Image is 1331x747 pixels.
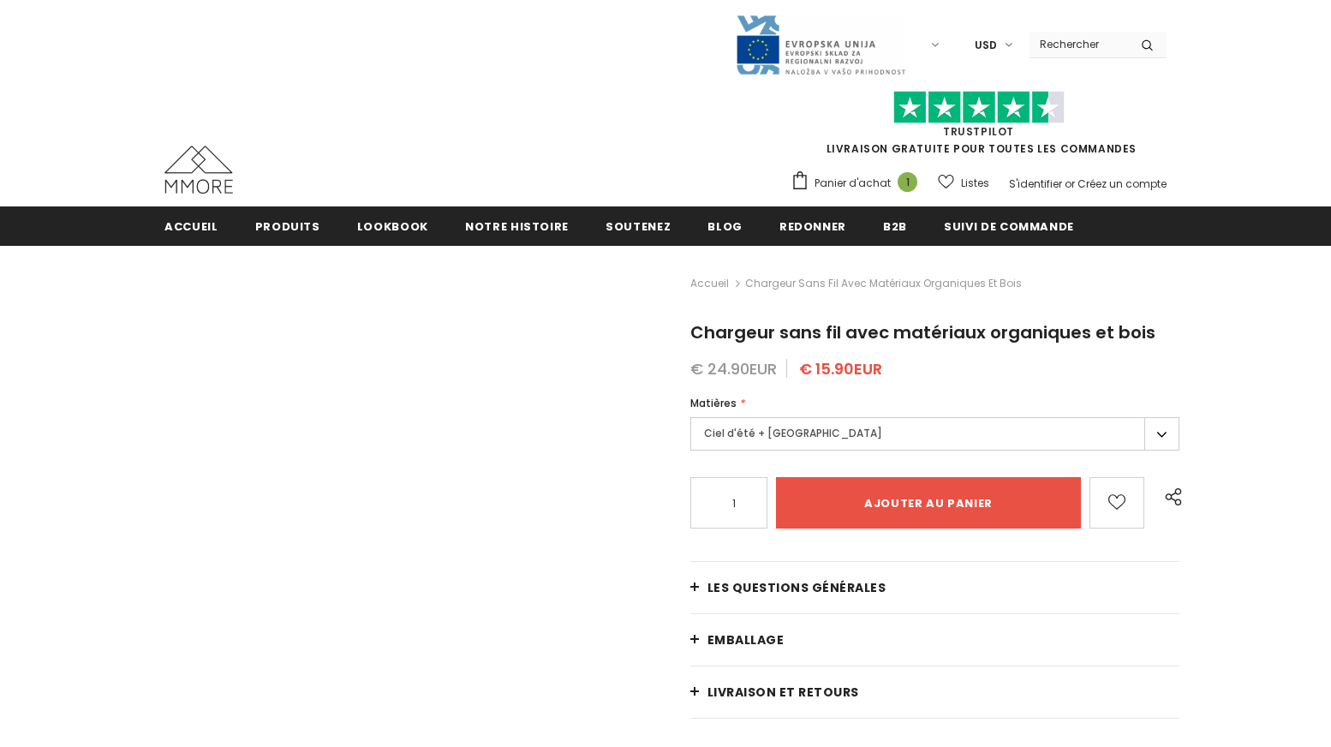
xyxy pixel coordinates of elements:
[707,684,859,701] span: Livraison et retours
[893,91,1065,124] img: Faites confiance aux étoiles pilotes
[707,631,785,648] span: EMBALLAGE
[799,358,882,379] span: € 15.90EUR
[791,99,1167,156] span: LIVRAISON GRATUITE POUR TOUTES LES COMMANDES
[707,218,743,235] span: Blog
[1065,176,1075,191] span: or
[690,614,1179,666] a: EMBALLAGE
[690,562,1179,613] a: Les questions générales
[883,206,907,245] a: B2B
[164,218,218,235] span: Accueil
[1009,176,1062,191] a: S'identifier
[606,218,671,235] span: soutenez
[735,14,906,76] img: Javni Razpis
[690,320,1155,344] span: Chargeur sans fil avec matériaux organiques et bois
[357,218,428,235] span: Lookbook
[975,37,997,54] span: USD
[898,172,917,192] span: 1
[1030,32,1128,57] input: Search Site
[690,396,737,410] span: Matières
[690,358,777,379] span: € 24.90EUR
[735,37,906,51] a: Javni Razpis
[465,206,569,245] a: Notre histoire
[465,218,569,235] span: Notre histoire
[707,206,743,245] a: Blog
[690,666,1179,718] a: Livraison et retours
[779,218,846,235] span: Redonner
[606,206,671,245] a: soutenez
[690,417,1179,451] label: Ciel d'été + [GEOGRAPHIC_DATA]
[943,124,1014,139] a: TrustPilot
[776,477,1081,529] input: Ajouter au panier
[707,579,886,596] span: Les questions générales
[791,170,926,196] a: Panier d'achat 1
[745,273,1022,294] span: Chargeur sans fil avec matériaux organiques et bois
[255,218,320,235] span: Produits
[690,273,729,294] a: Accueil
[961,175,989,192] span: Listes
[938,168,989,198] a: Listes
[944,218,1074,235] span: Suivi de commande
[255,206,320,245] a: Produits
[1077,176,1167,191] a: Créez un compte
[883,218,907,235] span: B2B
[815,175,891,192] span: Panier d'achat
[164,206,218,245] a: Accueil
[164,146,233,194] img: Cas MMORE
[944,206,1074,245] a: Suivi de commande
[779,206,846,245] a: Redonner
[357,206,428,245] a: Lookbook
